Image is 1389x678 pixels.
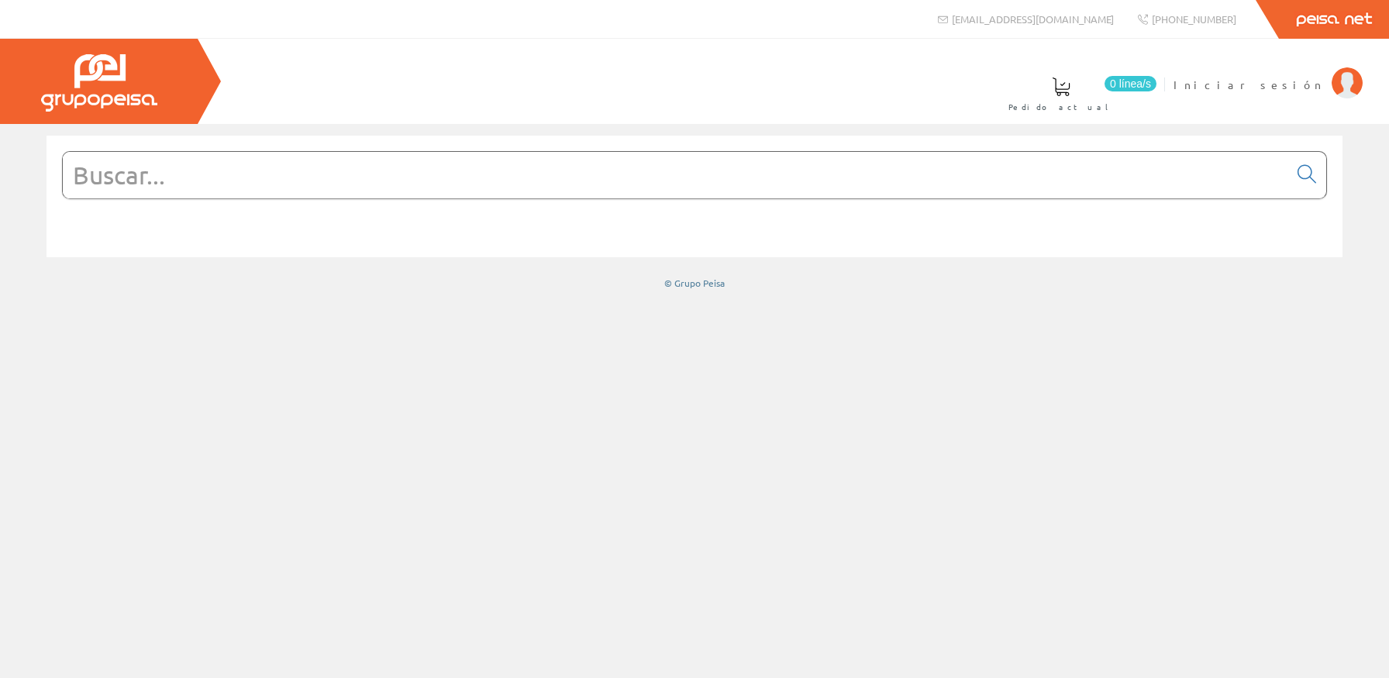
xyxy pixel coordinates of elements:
span: Pedido actual [1008,99,1114,115]
span: [EMAIL_ADDRESS][DOMAIN_NAME] [952,12,1114,26]
div: © Grupo Peisa [47,277,1342,290]
input: Buscar... [63,152,1288,198]
span: Iniciar sesión [1174,77,1324,92]
img: Grupo Peisa [41,54,157,112]
span: [PHONE_NUMBER] [1152,12,1236,26]
span: 0 línea/s [1105,76,1156,91]
a: Iniciar sesión [1174,64,1363,79]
